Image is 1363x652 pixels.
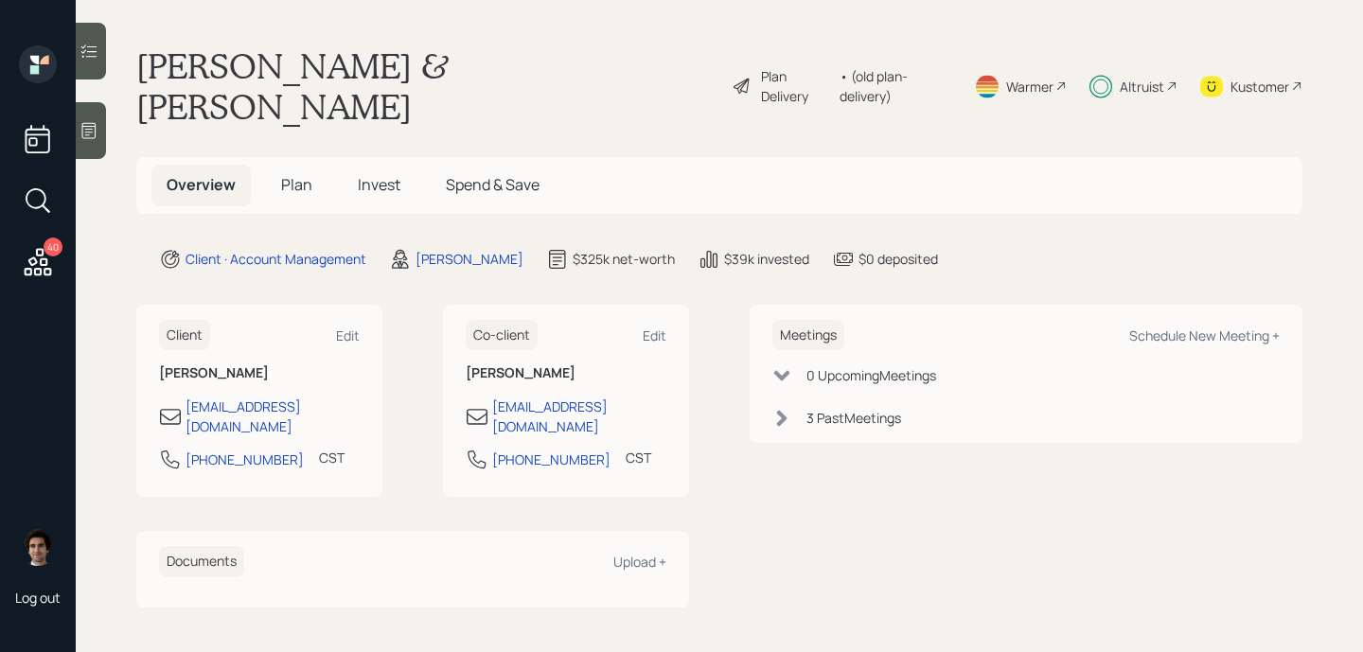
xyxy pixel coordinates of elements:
span: Invest [358,174,400,195]
h1: [PERSON_NAME] & [PERSON_NAME] [136,45,717,127]
div: Kustomer [1230,77,1289,97]
div: Warmer [1006,77,1053,97]
span: Spend & Save [446,174,540,195]
div: CST [319,448,345,467]
div: Upload + [613,553,666,571]
h6: Documents [159,546,244,577]
span: Plan [281,174,312,195]
span: Overview [167,174,236,195]
h6: [PERSON_NAME] [466,365,666,381]
div: • (old plan-delivery) [840,66,951,106]
div: Edit [336,326,360,344]
div: [PERSON_NAME] [416,249,523,269]
h6: Meetings [772,320,844,351]
div: [PHONE_NUMBER] [492,449,611,469]
h6: Client [159,320,210,351]
div: Altruist [1120,77,1164,97]
div: Log out [15,589,61,607]
div: Edit [643,326,666,344]
div: $325k net-worth [573,249,675,269]
div: [EMAIL_ADDRESS][DOMAIN_NAME] [186,396,360,436]
div: [EMAIL_ADDRESS][DOMAIN_NAME] [492,396,666,436]
img: harrison-schaefer-headshot-2.png [19,528,57,566]
h6: Co-client [466,320,538,351]
div: 0 Upcoming Meeting s [806,365,936,385]
div: 3 Past Meeting s [806,408,901,428]
div: Client · Account Management [186,249,366,269]
div: 40 [44,238,62,256]
div: $0 deposited [859,249,938,269]
h6: [PERSON_NAME] [159,365,360,381]
div: [PHONE_NUMBER] [186,449,304,469]
div: Plan Delivery [761,66,831,106]
div: $39k invested [724,249,809,269]
div: Schedule New Meeting + [1129,326,1280,344]
div: CST [626,448,651,467]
